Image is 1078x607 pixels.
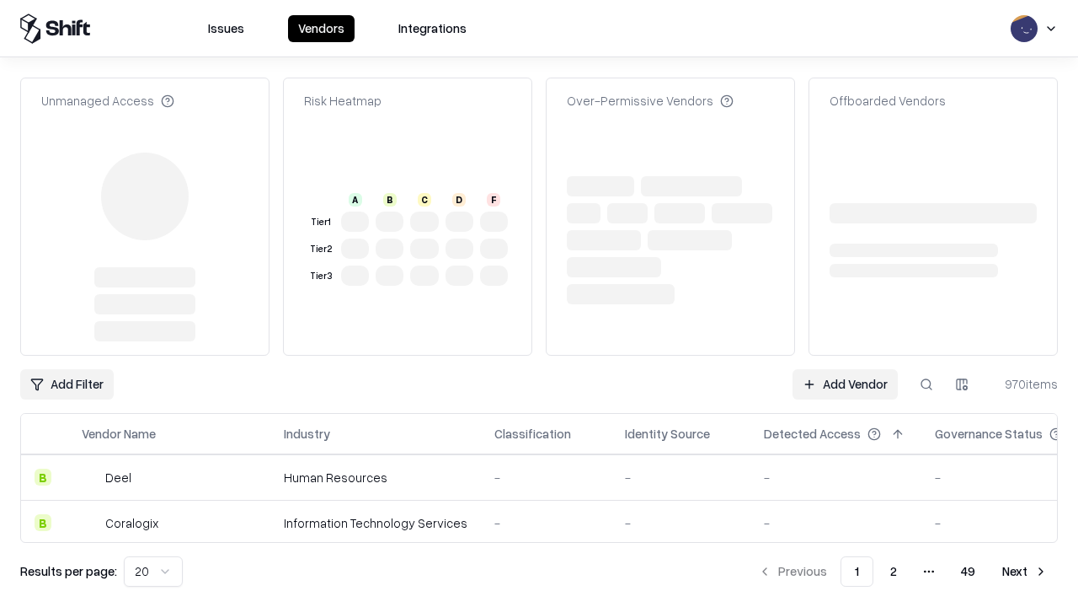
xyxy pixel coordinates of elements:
button: 1 [841,556,873,587]
div: Deel [105,469,131,486]
div: - [764,469,908,486]
div: 970 items [990,375,1058,393]
div: Industry [284,425,330,443]
div: Vendor Name [82,425,156,443]
div: Human Resources [284,469,467,486]
div: B [35,514,51,531]
div: Over-Permissive Vendors [567,92,734,110]
button: Vendors [288,15,355,42]
img: Coralogix [82,514,99,531]
p: Results per page: [20,562,117,580]
div: Identity Source [625,425,710,443]
img: Deel [82,469,99,486]
div: Detected Access [764,425,861,443]
div: Tier 1 [307,215,334,229]
div: Information Technology Services [284,514,467,532]
nav: pagination [748,556,1058,587]
div: C [418,193,431,207]
button: Issues [198,15,254,42]
div: F [487,193,500,207]
div: A [349,193,362,207]
button: 49 [947,556,989,587]
div: Governance Status [935,425,1043,443]
div: Classification [494,425,571,443]
div: Offboarded Vendors [830,92,946,110]
button: 2 [877,556,910,587]
div: B [35,469,51,486]
button: Integrations [388,15,477,42]
button: Next [992,556,1058,587]
div: - [625,514,737,532]
div: - [764,514,908,532]
div: - [625,469,737,486]
div: Tier 2 [307,242,334,256]
a: Add Vendor [792,369,898,400]
div: Risk Heatmap [304,92,382,110]
div: Unmanaged Access [41,92,174,110]
div: Coralogix [105,514,158,532]
div: D [452,193,466,207]
div: - [494,514,598,532]
div: - [494,469,598,486]
div: B [383,193,397,207]
button: Add Filter [20,369,114,400]
div: Tier 3 [307,269,334,283]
